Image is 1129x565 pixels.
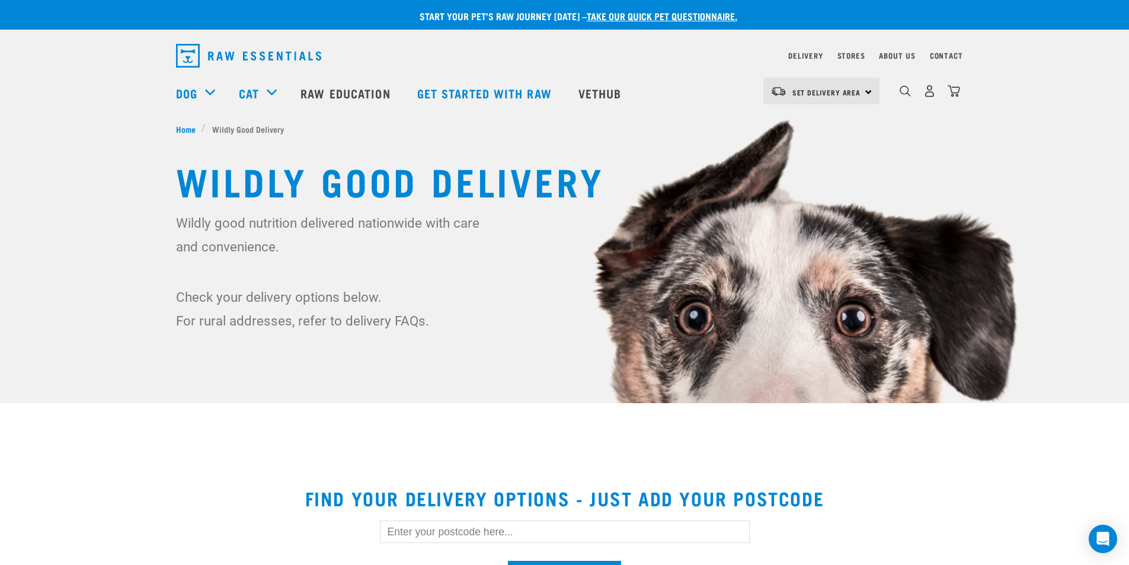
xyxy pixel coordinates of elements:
[405,69,567,117] a: Get started with Raw
[923,85,936,97] img: user.png
[14,487,1115,509] h2: Find your delivery options - just add your postcode
[930,53,963,58] a: Contact
[176,44,321,68] img: Raw Essentials Logo
[289,69,405,117] a: Raw Education
[948,85,960,97] img: home-icon@2x.png
[788,53,823,58] a: Delivery
[380,521,750,543] input: Enter your postcode here...
[176,84,197,102] a: Dog
[879,53,915,58] a: About Us
[167,39,963,72] nav: dropdown navigation
[1089,525,1117,553] div: Open Intercom Messenger
[792,90,861,94] span: Set Delivery Area
[176,285,487,333] p: Check your delivery options below. For rural addresses, refer to delivery FAQs.
[587,13,737,18] a: take our quick pet questionnaire.
[900,85,911,97] img: home-icon-1@2x.png
[176,211,487,258] p: Wildly good nutrition delivered nationwide with care and convenience.
[176,159,954,202] h1: Wildly Good Delivery
[176,123,196,135] span: Home
[176,123,954,135] nav: breadcrumbs
[176,123,202,135] a: Home
[567,69,637,117] a: Vethub
[239,84,259,102] a: Cat
[837,53,865,58] a: Stores
[770,86,786,97] img: van-moving.png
